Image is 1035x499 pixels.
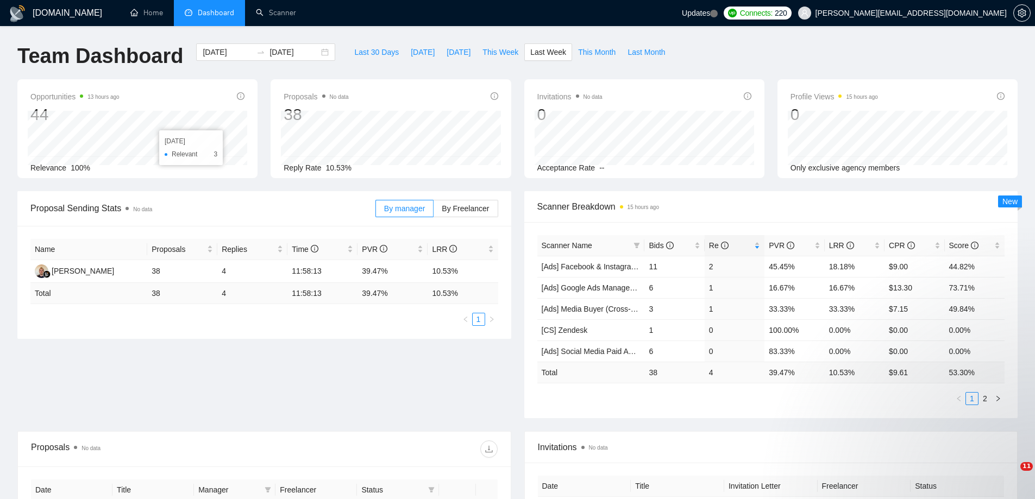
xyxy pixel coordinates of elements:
[885,277,944,298] td: $13.30
[846,242,854,249] span: info-circle
[256,48,265,56] span: to
[952,392,965,405] button: left
[198,8,234,17] span: Dashboard
[217,283,287,304] td: 4
[354,46,399,58] span: Last 30 Days
[292,245,318,254] span: Time
[538,476,631,497] th: Date
[269,46,319,58] input: End date
[485,313,498,326] button: right
[462,316,469,323] span: left
[537,362,645,383] td: Total
[485,313,498,326] li: Next Page
[71,163,90,172] span: 100%
[31,440,264,458] div: Proposals
[740,7,773,19] span: Connects:
[537,200,1005,213] span: Scanner Breakdown
[480,440,498,458] button: download
[380,245,387,252] span: info-circle
[979,393,991,405] a: 2
[764,256,824,277] td: 45.45%
[152,243,205,255] span: Proposals
[978,392,992,405] li: 2
[133,206,152,212] span: No data
[644,256,704,277] td: 11
[542,347,667,356] a: [Ads] Social Media Paid Ads Scanner
[537,90,603,103] span: Invitations
[472,313,485,326] li: 1
[284,163,321,172] span: Reply Rate
[35,266,114,275] a: AS[PERSON_NAME]
[572,43,622,61] button: This Month
[52,265,114,277] div: [PERSON_NAME]
[491,92,498,100] span: info-circle
[825,340,885,362] td: 0.00%
[705,319,764,340] td: 0
[992,392,1005,405] li: Next Page
[705,340,764,362] td: 0
[81,445,101,451] span: No data
[584,94,603,100] span: No data
[825,256,885,277] td: 18.18%
[952,392,965,405] li: Previous Page
[578,46,616,58] span: This Month
[628,204,659,210] time: 15 hours ago
[775,7,787,19] span: 220
[644,277,704,298] td: 6
[30,163,66,172] span: Relevance
[846,94,877,100] time: 15 hours ago
[628,46,665,58] span: Last Month
[764,319,824,340] td: 100.00%
[764,277,824,298] td: 16.67%
[326,163,352,172] span: 10.53%
[945,340,1005,362] td: 0.00%
[791,163,900,172] span: Only exclusive agency members
[791,90,878,103] span: Profile Views
[705,362,764,383] td: 4
[185,9,192,16] span: dashboard
[30,90,120,103] span: Opportunities
[459,313,472,326] li: Previous Page
[542,283,678,292] a: [Ads] Google Ads Management Scanner
[482,46,518,58] span: This Week
[644,319,704,340] td: 1
[644,298,704,319] td: 3
[705,256,764,277] td: 2
[284,90,348,103] span: Proposals
[449,245,457,252] span: info-circle
[825,298,885,319] td: 33.33%
[682,9,710,17] span: Updates
[217,239,287,260] th: Replies
[885,298,944,319] td: $7.15
[885,319,944,340] td: $0.00
[432,245,457,254] span: LRR
[764,298,824,319] td: 33.33%
[791,104,878,125] div: 0
[542,241,592,250] span: Scanner Name
[473,313,485,325] a: 1
[442,204,489,213] span: By Freelancer
[30,283,147,304] td: Total
[214,149,217,160] span: 3
[1020,462,1033,471] span: 11
[256,8,296,17] a: searchScanner
[198,484,260,496] span: Manager
[165,149,217,160] li: Relevant
[818,476,911,497] th: Freelancer
[265,487,271,493] span: filter
[721,242,729,249] span: info-circle
[998,462,1024,488] iframe: Intercom live chat
[237,92,244,100] span: info-circle
[538,440,1005,454] span: Invitations
[30,104,120,125] div: 44
[1014,9,1030,17] span: setting
[764,340,824,362] td: 83.33%
[965,392,978,405] li: 1
[945,298,1005,319] td: 49.84%
[30,201,375,215] span: Proposal Sending Stats
[1013,9,1031,17] a: setting
[488,316,495,323] span: right
[705,277,764,298] td: 1
[1002,197,1018,206] span: New
[889,241,914,250] span: CPR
